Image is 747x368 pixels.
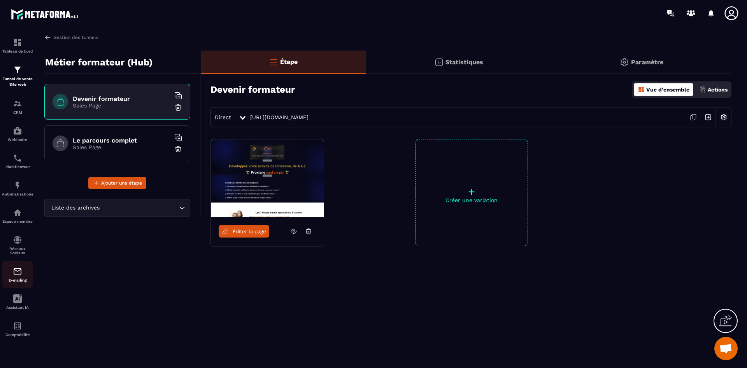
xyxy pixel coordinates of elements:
p: Vue d'ensemble [646,86,689,93]
p: Métier formateur (Hub) [45,55,153,70]
img: setting-gr.5f69749f.svg [620,58,629,67]
img: formation [13,99,22,108]
span: Direct [215,114,231,120]
p: Sales Page [73,102,170,109]
h3: Devenir formateur [210,84,295,95]
a: Gestion des tunnels [44,34,98,41]
img: formation [13,38,22,47]
img: setting-w.858f3a88.svg [716,110,731,125]
p: Comptabilité [2,333,33,337]
img: automations [13,126,22,136]
a: formationformationTunnel de vente Site web [2,59,33,93]
p: Sales Page [73,144,170,150]
a: automationsautomationsAutomatisations [2,175,33,202]
p: Espace membre [2,219,33,224]
img: actions.d6e523a2.png [699,86,706,93]
p: Automatisations [2,192,33,196]
p: Assistant IA [2,305,33,310]
a: Éditer la page [219,225,269,238]
p: Planificateur [2,165,33,169]
h6: Le parcours complet [73,137,170,144]
a: formationformationCRM [2,93,33,120]
img: scheduler [13,153,22,163]
p: Statistiques [445,58,483,66]
div: Ouvrir le chat [714,337,738,360]
a: automationsautomationsEspace membre [2,202,33,229]
img: automations [13,208,22,217]
p: E-mailing [2,278,33,282]
img: social-network [13,235,22,245]
img: trash [174,104,182,111]
h6: Devenir formateur [73,95,170,102]
a: emailemailE-mailing [2,261,33,288]
a: social-networksocial-networkRéseaux Sociaux [2,229,33,261]
p: CRM [2,110,33,114]
p: + [416,186,528,197]
p: Étape [280,58,298,65]
a: Assistant IA [2,288,33,315]
img: dashboard-orange.40269519.svg [638,86,645,93]
img: image [211,139,324,217]
span: Ajouter une étape [101,179,142,187]
img: logo [11,7,81,21]
a: formationformationTableau de bord [2,32,33,59]
a: schedulerschedulerPlanificateur [2,148,33,175]
p: Réseaux Sociaux [2,247,33,255]
img: formation [13,65,22,74]
input: Search for option [101,204,177,212]
p: Webinaire [2,137,33,142]
p: Tunnel de vente Site web [2,76,33,87]
div: Search for option [44,199,190,217]
a: [URL][DOMAIN_NAME] [250,114,309,120]
button: Ajouter une étape [88,177,146,189]
img: automations [13,181,22,190]
a: accountantaccountantComptabilité [2,315,33,343]
p: Tableau de bord [2,49,33,53]
span: Éditer la page [233,229,266,234]
img: bars-o.4a397970.svg [269,57,278,67]
img: arrow-next.bcc2205e.svg [701,110,715,125]
p: Paramètre [631,58,663,66]
img: trash [174,145,182,153]
img: arrow [44,34,51,41]
img: email [13,267,22,276]
p: Actions [708,86,728,93]
img: accountant [13,321,22,331]
a: automationsautomationsWebinaire [2,120,33,148]
img: stats.20deebd0.svg [434,58,444,67]
p: Créer une variation [416,197,528,203]
span: Liste des archives [49,204,101,212]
